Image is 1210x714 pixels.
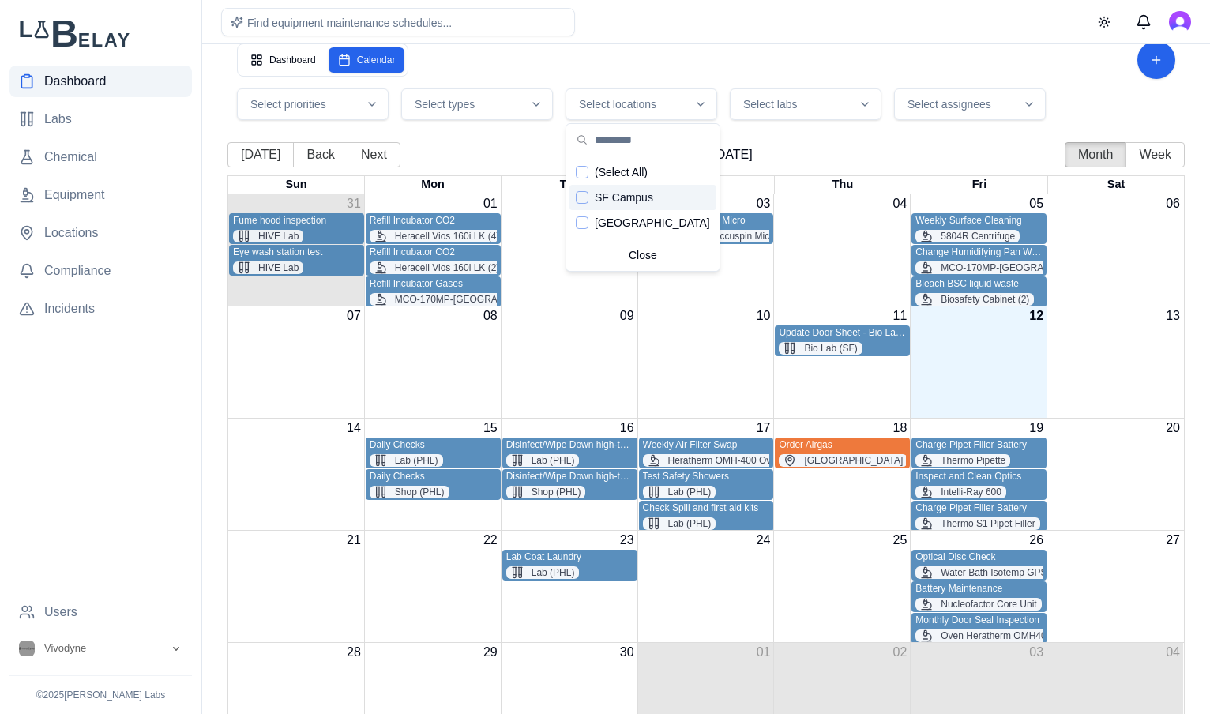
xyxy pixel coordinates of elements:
div: Monthly Door Seal Inspection [915,614,1043,642]
div: Change Humidifying Pan Water [915,246,1043,274]
span: Thermo Pipette [941,454,1005,467]
div: Refill Incubator CO2 [370,215,497,242]
a: Chemical [9,141,192,173]
button: 26 [1029,531,1043,550]
button: Biosafety Cabinet (2) [915,293,1034,306]
div: Order Airgas [779,439,906,451]
div: Daily Checks [370,439,497,451]
button: 02 [893,643,907,662]
span: Select locations [579,96,656,112]
button: 04 [1166,643,1180,662]
div: Refill Incubator CO2 [370,246,497,274]
span: Sun [285,178,306,190]
button: Next [348,142,400,167]
a: Locations [9,217,192,249]
span: Equipment [44,186,105,205]
span: Centrifuge Accuspin Micro 17 [668,230,791,242]
button: Calendar [329,47,405,73]
span: Intelli-Ray 600 [941,486,1001,498]
button: Open user button [1169,11,1191,33]
button: 29 [483,643,498,662]
div: Optical Disc Check [915,551,1043,563]
a: Compliance [9,255,192,287]
span: (Select All) [595,164,648,180]
button: 08 [483,306,498,325]
button: 01 [757,643,771,662]
button: Month [1065,142,1126,167]
div: Inspect and Clean Optics [915,471,1043,498]
button: 25 [893,531,907,550]
img: Lois Tolvinski [1169,11,1191,33]
span: Tue [560,178,580,190]
div: Bleach BSC liquid waste [915,278,1043,306]
div: Charge Pipet Filler Battery [915,439,1043,451]
button: Add Task or Chemical Request [1137,41,1175,79]
span: MCO-170MP-[GEOGRAPHIC_DATA] [395,293,552,306]
div: Inspect and Clean Optics [915,471,1043,483]
div: Lab Coat Laundry [506,551,633,563]
span: HIVE Lab [258,230,299,242]
span: Heracell Vios 160i LK (4) [395,230,500,242]
span: Find equipment maintenance schedules... [247,17,452,29]
div: Battery Maintenance [915,583,1043,595]
span: Heratherm OMH-400 Oven [668,454,782,467]
span: Incidents [44,299,95,318]
button: 27 [1166,531,1180,550]
button: 5804R Centrifuge [915,230,1020,242]
button: 21 [347,531,361,550]
button: 14 [347,419,361,438]
button: 11 [893,306,907,325]
span: Compliance [44,261,111,280]
a: Dashboard [9,66,192,97]
button: MCO-170MP-[GEOGRAPHIC_DATA] [370,293,557,306]
button: Select assignees [894,88,1046,120]
button: Lab (PHL) [506,454,580,467]
span: Labs [44,110,72,129]
button: Lab (PHL) [506,566,580,579]
div: Battery Maintenance [915,583,1043,611]
div: Monthly Door Seal Inspection [915,614,1043,626]
span: [DATE] [400,145,1065,164]
span: Water Bath Isotemp GPS 10 [941,566,1060,579]
button: 19 [1029,419,1043,438]
div: Refill Incubator Gases [370,278,497,306]
button: MCO-170MP-[GEOGRAPHIC_DATA] [915,261,1103,274]
span: Lab (PHL) [668,486,712,498]
button: 03 [757,194,771,213]
div: Eye wash station test [233,246,360,274]
div: Change Humidifying Pan Water [915,246,1043,258]
button: Heracell Vios 160i LK (2) [370,261,505,274]
div: Test Safety Showers [643,471,770,498]
div: Update Door Sheet - Bio Lab (SF) [779,327,906,355]
div: Daily Checks [370,471,497,483]
span: Dashboard [44,72,106,91]
button: 04 [893,194,907,213]
button: Intelli-Ray 600 [915,486,1006,498]
div: Weekly Air Filter Swap [643,439,770,451]
div: Charge Pipet Filler Battery [915,502,1043,514]
div: Refill Incubator Gases [370,278,497,290]
span: Lab (PHL) [532,454,575,467]
div: Refill Incubator CO2 [370,215,497,227]
div: Update Door Sheet - Bio Lab (SF) [779,327,906,339]
span: Shop (PHL) [395,486,445,498]
span: Thu [832,178,853,190]
span: Bio Lab (SF) [804,342,857,355]
div: Daily Checks [370,439,497,467]
span: 5804R Centrifuge [941,230,1015,242]
button: 13 [1166,306,1180,325]
button: Heracell Vios 160i LK (4) [370,230,505,242]
span: Vivodyne [44,641,86,656]
button: Lab (PHL) [370,454,443,467]
div: Test Safety Showers [643,471,770,483]
div: Eye wash station test [233,246,360,258]
img: Vivodyne [19,641,35,656]
div: Order Airgas [779,439,906,467]
button: [DATE] [227,142,294,167]
div: Charge Pipet Filler Battery [915,439,1043,467]
a: Equipment [9,179,192,211]
span: Thermo S1 Pipet Filler [941,517,1035,530]
button: Water Bath Isotemp GPS 10 [915,566,1065,579]
span: Lab (PHL) [668,517,712,530]
div: Disinfect/Wipe Down high-touch surfaces [506,471,633,498]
